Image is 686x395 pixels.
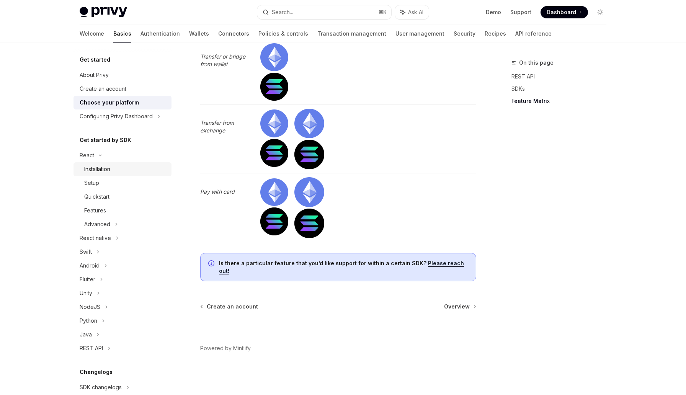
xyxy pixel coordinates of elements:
a: User management [395,24,444,43]
img: ethereum.png [260,109,288,137]
a: Support [510,8,531,16]
a: Security [454,24,475,43]
a: Transaction management [317,24,386,43]
em: Pay with card [200,188,235,195]
a: Demo [486,8,501,16]
img: light logo [80,7,127,18]
img: ethereum.png [294,177,324,207]
a: Policies & controls [258,24,308,43]
div: Features [84,206,106,215]
a: Create an account [201,303,258,310]
strong: Is there a particular feature that you’d like support for within a certain SDK? [219,260,426,266]
a: API reference [515,24,552,43]
h5: Get started by SDK [80,135,131,145]
span: Create an account [207,303,258,310]
h5: Changelogs [80,367,113,377]
img: ethereum.png [260,43,288,71]
div: Installation [84,165,110,174]
svg: Info [208,260,216,268]
a: About Privy [73,68,171,82]
div: Advanced [84,220,110,229]
a: Connectors [218,24,249,43]
img: solana.png [260,207,288,235]
div: REST API [80,344,103,353]
div: Create an account [80,84,126,93]
em: Transfer or bridge from wallet [200,53,245,67]
a: Features [73,204,171,217]
button: Search...⌘K [257,5,391,19]
h5: Get started [80,55,110,64]
a: REST API [511,70,612,83]
div: NodeJS [80,302,100,312]
div: Setup [84,178,99,188]
div: Unity [80,289,92,298]
img: ethereum.png [294,109,324,138]
a: Setup [73,176,171,190]
img: solana.png [260,73,288,101]
a: Overview [444,303,475,310]
div: About Privy [80,70,109,80]
div: SDK changelogs [80,383,122,392]
a: Basics [113,24,131,43]
span: ⌘ K [379,9,387,15]
a: Quickstart [73,190,171,204]
div: Java [80,330,92,339]
div: Configuring Privy Dashboard [80,112,153,121]
a: Installation [73,162,171,176]
a: Authentication [140,24,180,43]
button: Ask AI [395,5,429,19]
div: React [80,151,94,160]
span: Overview [444,303,470,310]
button: Toggle dark mode [594,6,606,18]
a: Please reach out! [219,260,464,274]
img: ethereum.png [260,178,288,206]
span: On this page [519,58,554,67]
img: solana.png [294,209,324,238]
span: Dashboard [547,8,576,16]
em: Transfer from exchange [200,119,234,134]
a: Dashboard [541,6,588,18]
a: Feature Matrix [511,95,612,107]
a: SDKs [511,83,612,95]
a: Choose your platform [73,96,171,109]
span: Ask AI [408,8,423,16]
a: Recipes [485,24,506,43]
div: Flutter [80,275,95,284]
a: Welcome [80,24,104,43]
div: Python [80,316,97,325]
img: solana.png [260,139,288,167]
a: Create an account [73,82,171,96]
div: Android [80,261,100,270]
div: React native [80,233,111,243]
div: Choose your platform [80,98,139,107]
div: Search... [272,8,293,17]
a: Wallets [189,24,209,43]
a: Powered by Mintlify [200,344,251,352]
div: Quickstart [84,192,109,201]
div: Swift [80,247,92,256]
img: solana.png [294,140,324,169]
